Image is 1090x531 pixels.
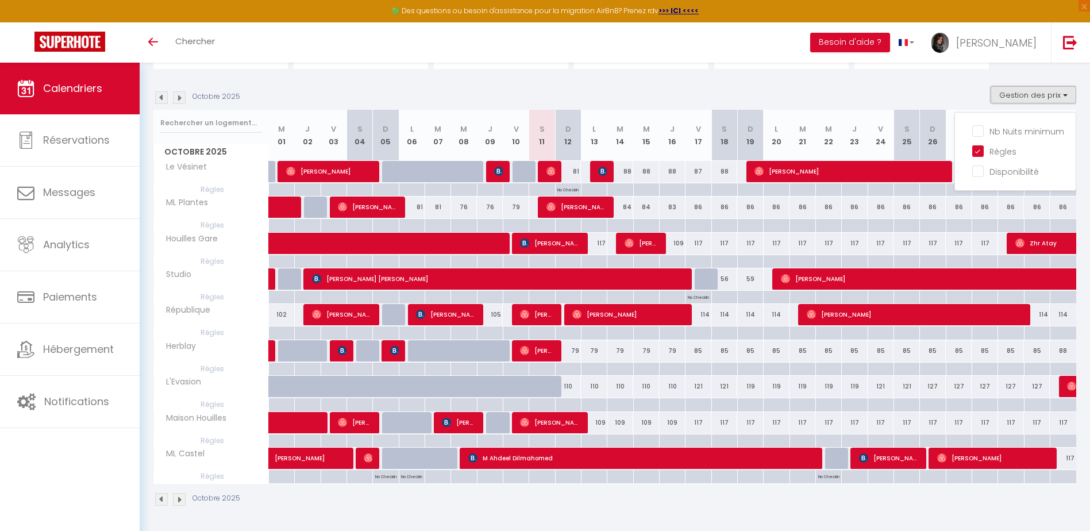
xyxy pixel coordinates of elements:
[321,110,346,161] th: 03
[555,340,581,361] div: 79
[503,197,529,218] div: 79
[685,340,711,361] div: 85
[451,197,477,218] div: 76
[154,363,268,375] span: Règles
[711,233,737,254] div: 117
[868,197,893,218] div: 86
[312,303,372,325] span: [PERSON_NAME]
[659,233,685,254] div: 109
[565,124,571,134] abbr: D
[764,340,789,361] div: 85
[658,6,699,16] a: >>> ICI <<<<
[815,376,841,397] div: 119
[269,448,295,470] a: [PERSON_NAME]
[514,124,519,134] abbr: V
[754,160,944,182] span: [PERSON_NAME]
[269,110,295,161] th: 01
[737,197,763,218] div: 86
[375,470,396,481] p: No Checkin
[946,340,972,361] div: 85
[598,160,607,182] span: [PERSON_NAME]
[156,233,221,245] span: Houilles Gare
[893,376,919,397] div: 121
[685,304,711,325] div: 114
[286,160,372,182] span: [PERSON_NAME]
[373,110,399,161] th: 05
[685,376,711,397] div: 121
[156,268,199,281] span: Studio
[156,197,211,209] span: ML Plantes
[442,411,476,433] span: [PERSON_NAME]
[477,197,503,218] div: 76
[775,124,778,134] abbr: L
[1024,304,1050,325] div: 114
[1050,340,1076,361] div: 88
[764,197,789,218] div: 86
[868,376,893,397] div: 121
[748,124,753,134] abbr: D
[156,304,213,317] span: République
[192,91,240,102] p: Octobre 2025
[43,237,90,252] span: Analytics
[842,376,868,397] div: 119
[920,376,946,397] div: 127
[789,412,815,433] div: 117
[555,110,581,161] th: 12
[972,412,997,433] div: 117
[607,376,633,397] div: 110
[868,233,893,254] div: 117
[607,110,633,161] th: 14
[555,161,581,182] div: 81
[346,110,372,161] th: 04
[789,110,815,161] th: 21
[852,124,857,134] abbr: J
[278,124,285,134] abbr: M
[520,411,580,433] span: [PERSON_NAME]
[581,233,607,254] div: 117
[764,233,789,254] div: 117
[670,124,675,134] abbr: J
[972,340,997,361] div: 85
[633,197,659,218] div: 84
[643,124,650,134] abbr: M
[43,81,102,95] span: Calendriers
[192,493,240,504] p: Octobre 2025
[30,30,130,39] div: Domaine: [DOMAIN_NAME]
[154,434,268,447] span: Règles
[416,303,476,325] span: [PERSON_NAME]
[1063,35,1077,49] img: logout
[399,197,425,218] div: 81
[711,304,737,325] div: 114
[685,110,711,161] th: 17
[269,304,295,325] div: 102
[920,233,946,254] div: 117
[946,233,972,254] div: 117
[764,304,789,325] div: 114
[18,18,28,28] img: logo_orange.svg
[1024,376,1050,397] div: 127
[998,340,1024,361] div: 85
[893,412,919,433] div: 117
[842,340,868,361] div: 85
[295,110,321,161] th: 02
[34,32,105,52] img: Super Booking
[972,197,997,218] div: 86
[998,412,1024,433] div: 117
[1050,197,1076,218] div: 86
[711,268,737,290] div: 56
[607,412,633,433] div: 109
[789,340,815,361] div: 85
[338,411,372,433] span: [PERSON_NAME]
[789,197,815,218] div: 86
[44,394,109,409] span: Notifications
[607,340,633,361] div: 79
[520,303,554,325] span: [PERSON_NAME]
[617,124,623,134] abbr: M
[1050,304,1076,325] div: 114
[998,376,1024,397] div: 127
[154,398,268,411] span: Règles
[425,197,450,218] div: 81
[338,340,346,361] span: [PERSON_NAME]
[807,303,1022,325] span: [PERSON_NAME]
[156,161,210,174] span: Le Vésinet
